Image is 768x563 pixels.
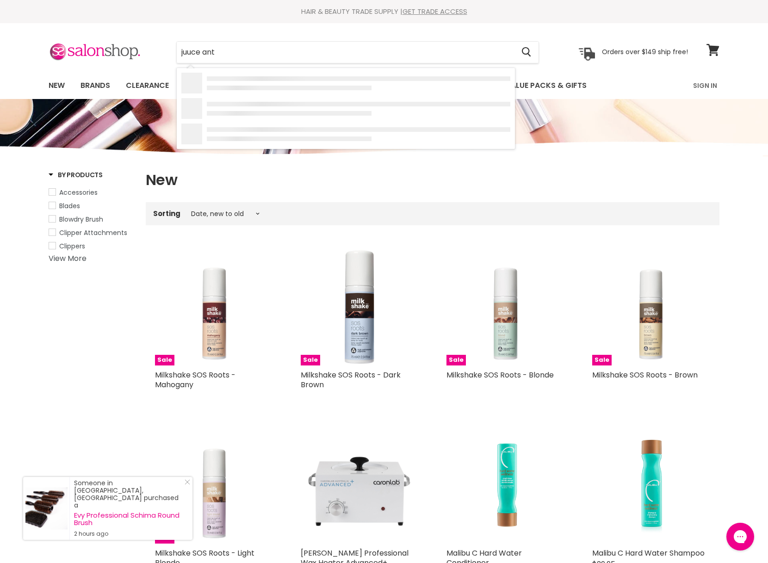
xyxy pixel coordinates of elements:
a: Milkshake SOS Roots - Mahogany Sale [155,247,273,365]
a: Brands [74,76,117,95]
form: Product [176,41,539,63]
a: Blades [49,201,134,211]
span: Clipper Attachments [59,228,127,237]
a: Close Notification [181,479,190,489]
a: Accessories [49,187,134,198]
div: HAIR & BEAUTY TRADE SUPPLY | [37,7,731,16]
span: Blowdry Brush [59,215,103,224]
label: Sorting [153,210,180,217]
a: Milkshake SOS Roots - Brown [592,370,698,380]
span: Sale [592,355,612,365]
a: Caron Professional Wax Heater Advanced+ Caron Professional Wax Heater Advanced+ [301,426,419,544]
img: Milkshake SOS Roots - Dark Brown [301,247,419,365]
img: Malibu C Hard Water Shampoo [616,426,686,544]
img: Milkshake SOS Roots - Mahogany [155,247,273,365]
span: Clippers [59,241,85,251]
a: Sign In [687,76,723,95]
img: Caron Professional Wax Heater Advanced+ [301,426,419,544]
span: Accessories [59,188,98,197]
a: Value Packs & Gifts [499,76,594,95]
div: Someone in [GEOGRAPHIC_DATA], [GEOGRAPHIC_DATA] purchased a [74,479,183,538]
span: Sale [155,355,174,365]
span: Blades [59,201,80,210]
iframe: Gorgias live chat messenger [722,520,759,554]
span: Sale [446,355,466,365]
button: Search [514,42,539,63]
a: Milkshake SOS Roots - Blonde [446,370,554,380]
img: Milkshake SOS Roots - Light Blonde [155,426,273,544]
a: GET TRADE ACCESS [403,6,467,16]
ul: Main menu [42,72,641,99]
img: Malibu C Hard Water Conditioner [471,426,540,544]
span: Sale [301,355,320,365]
a: Milkshake SOS Roots - Dark Brown [301,370,401,390]
a: Clippers [49,241,134,251]
a: Milkshake SOS Roots - Blonde Sale [446,247,564,365]
a: Clearance [119,76,176,95]
a: Malibu C Hard Water Shampoo [592,548,705,558]
a: Milkshake SOS Roots - Brown Sale [592,247,710,365]
a: Evy Professional Schima Round Brush [74,512,183,526]
a: New [42,76,72,95]
img: Milkshake SOS Roots - Blonde [446,247,564,365]
h3: By Products [49,170,103,179]
svg: Close Icon [185,479,190,485]
input: Search [177,42,514,63]
nav: Main [37,72,731,99]
a: Clipper Attachments [49,228,134,238]
h1: New [146,170,719,190]
img: Milkshake SOS Roots - Brown [592,247,710,365]
p: Orders over $149 ship free! [602,48,688,56]
a: Blowdry Brush [49,214,134,224]
small: 2 hours ago [74,530,183,538]
a: Malibu C Hard Water Shampoo Malibu C Hard Water Shampoo [592,426,710,544]
a: View More [49,253,87,264]
a: Milkshake SOS Roots - Dark Brown Sale [301,247,419,365]
a: Visit product page [23,477,69,540]
a: Milkshake SOS Roots - Light Blonde Sale [155,426,273,544]
a: Milkshake SOS Roots - Mahogany [155,370,235,390]
a: Malibu C Hard Water Conditioner Malibu C Hard Water Conditioner [446,426,564,544]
